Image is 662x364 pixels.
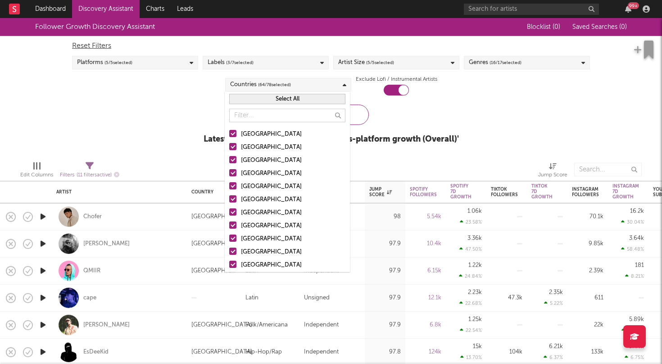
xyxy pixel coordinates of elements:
div: Unsigned [304,292,330,303]
div: 5.54k [410,211,441,222]
div: 6.15k [410,265,441,276]
div: Spotify 7D Growth [450,183,472,199]
div: [GEOGRAPHIC_DATA] [241,260,345,271]
div: 36.50 % [621,327,644,333]
div: 30.04 % [621,219,644,225]
div: Hip-Hop/Rap [245,346,282,357]
input: Filter... [229,109,345,122]
div: 13.70 % [460,355,482,360]
button: Saved Searches (0) [570,23,627,31]
a: [PERSON_NAME] [83,321,130,329]
label: Exclude Lofi / Instrumental Artists [356,74,437,85]
div: 97.9 [369,238,401,249]
div: [GEOGRAPHIC_DATA] [241,155,345,166]
div: 6.8k [410,319,441,330]
div: 5.22 % [544,300,563,306]
div: 6.37 % [544,355,563,360]
div: Artist [56,189,178,195]
div: Latin [245,265,258,276]
div: 2.39k [572,265,603,276]
div: Follower Growth Discovery Assistant [35,22,155,32]
div: [GEOGRAPHIC_DATA] [191,319,252,330]
span: ( 11 filters active) [77,172,112,177]
div: Tiktok Followers [491,187,518,198]
span: Blocklist [527,24,560,30]
div: 2.23k [468,290,482,295]
div: 8.21 % [625,273,644,279]
div: 16.2k [630,208,644,214]
div: [GEOGRAPHIC_DATA] [241,181,345,192]
div: Jump Score [538,158,567,184]
div: Folk/Americana [245,319,288,330]
div: [GEOGRAPHIC_DATA] [241,142,345,153]
a: QMIIR [83,267,100,275]
div: 47.50 % [459,246,482,252]
div: 3.36k [467,235,482,241]
div: 1.25k [468,317,482,323]
div: 10.4k [410,238,441,249]
div: Filters(11 filters active) [60,158,119,184]
div: Instagram Followers [572,187,599,198]
div: 3.64k [629,235,644,241]
div: Platforms [77,57,132,68]
div: 58.48 % [621,246,644,252]
div: 1.22k [468,263,482,268]
div: 97.9 [369,319,401,330]
div: Filters [60,169,119,180]
div: Independent [304,265,339,276]
span: ( 0 ) [553,24,560,30]
div: 2.35k [549,290,563,295]
span: ( 16 / 17 selected) [490,57,521,68]
div: 104k [491,346,522,357]
div: Reset Filters [72,41,590,51]
a: cape [83,294,96,302]
a: Chofer [83,212,102,221]
div: [GEOGRAPHIC_DATA] [241,194,345,205]
div: 6.75 % [625,355,644,360]
div: 97.9 [369,265,401,276]
span: ( 5 / 5 selected) [366,57,394,68]
span: ( 64 / 78 selected) [258,79,291,90]
a: EsDeeKid [83,348,109,356]
div: 99 + [628,2,639,9]
div: Jump Score [369,187,392,198]
div: 1.06k [467,208,482,214]
div: Jump Score [538,170,567,180]
div: Independent [304,346,339,357]
div: [GEOGRAPHIC_DATA] [241,168,345,179]
span: ( 0 ) [619,24,627,30]
div: 133k [572,346,603,357]
div: [GEOGRAPHIC_DATA] [191,346,252,357]
div: Country [191,189,232,195]
div: 6.21k [549,344,563,350]
a: [PERSON_NAME] [83,240,130,248]
div: 97.8 [369,346,401,357]
div: 23.58 % [460,219,482,225]
span: Saved Searches [572,24,627,30]
div: 24.84 % [459,273,482,279]
div: [GEOGRAPHIC_DATA] [191,238,236,249]
div: [GEOGRAPHIC_DATA] [241,207,345,218]
div: 97.9 [369,292,401,303]
div: 22.68 % [459,300,482,306]
div: 124k [410,346,441,357]
div: Countries [230,79,291,90]
input: Search for artists [464,4,599,15]
div: 181 [635,263,644,268]
div: 98 [369,211,401,222]
div: Genres [469,57,521,68]
div: [GEOGRAPHIC_DATA] [191,211,236,222]
div: Independent [304,319,339,330]
div: Edit Columns [20,158,53,184]
div: 12.1k [410,292,441,303]
div: [GEOGRAPHIC_DATA] [241,129,345,140]
button: Select All [229,94,345,104]
div: 15k [473,344,482,350]
div: Edit Columns [20,170,53,180]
